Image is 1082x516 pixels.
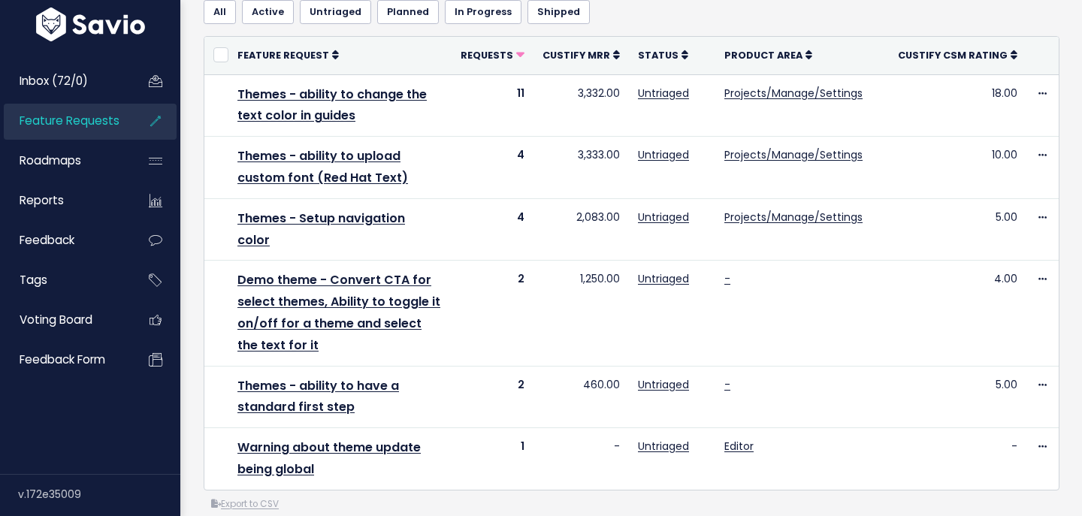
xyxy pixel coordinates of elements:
[543,49,610,62] span: Custify mrr
[889,74,1026,137] td: 18.00
[211,498,279,510] a: Export to CSV
[638,49,679,62] span: Status
[898,47,1017,62] a: Custify csm rating
[638,271,689,286] a: Untriaged
[724,49,802,62] span: Product Area
[20,312,92,327] span: Voting Board
[4,342,125,377] a: Feedback form
[452,198,533,261] td: 4
[889,428,1026,490] td: -
[724,210,863,225] a: Projects/Manage/Settings
[20,152,81,168] span: Roadmaps
[237,47,339,62] a: Feature Request
[638,47,688,62] a: Status
[4,183,125,218] a: Reports
[724,47,812,62] a: Product Area
[237,86,427,125] a: Themes - ability to change the text color in guides
[543,47,620,62] a: Custify mrr
[461,47,524,62] a: Requests
[533,366,629,428] td: 460.00
[4,64,125,98] a: Inbox (72/0)
[20,192,64,208] span: Reports
[452,428,533,490] td: 1
[20,73,88,89] span: Inbox (72/0)
[237,147,408,186] a: Themes - ability to upload custom font (Red Hat Text)
[452,261,533,366] td: 2
[533,428,629,490] td: -
[461,49,513,62] span: Requests
[4,104,125,138] a: Feature Requests
[533,198,629,261] td: 2,083.00
[638,86,689,101] a: Untriaged
[533,137,629,199] td: 3,333.00
[452,366,533,428] td: 2
[889,366,1026,428] td: 5.00
[20,232,74,248] span: Feedback
[724,271,730,286] a: -
[898,49,1008,62] span: Custify csm rating
[889,137,1026,199] td: 10.00
[20,113,119,128] span: Feature Requests
[4,303,125,337] a: Voting Board
[452,137,533,199] td: 4
[237,49,329,62] span: Feature Request
[20,352,105,367] span: Feedback form
[638,147,689,162] a: Untriaged
[889,198,1026,261] td: 5.00
[4,143,125,178] a: Roadmaps
[4,263,125,297] a: Tags
[638,439,689,454] a: Untriaged
[638,377,689,392] a: Untriaged
[889,261,1026,366] td: 4.00
[533,261,629,366] td: 1,250.00
[20,272,47,288] span: Tags
[4,223,125,258] a: Feedback
[18,475,180,514] div: v.172e35009
[724,86,863,101] a: Projects/Manage/Settings
[237,210,405,249] a: Themes - Setup navigation color
[237,377,399,416] a: Themes - ability to have a standard first step
[237,271,440,353] a: Demo theme - Convert CTA for select themes, Ability to toggle it on/off for a theme and select th...
[32,8,149,41] img: logo-white.9d6f32f41409.svg
[724,439,754,454] a: Editor
[724,377,730,392] a: -
[533,74,629,137] td: 3,332.00
[638,210,689,225] a: Untriaged
[452,74,533,137] td: 11
[237,439,421,478] a: Warning about theme update being global
[724,147,863,162] a: Projects/Manage/Settings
